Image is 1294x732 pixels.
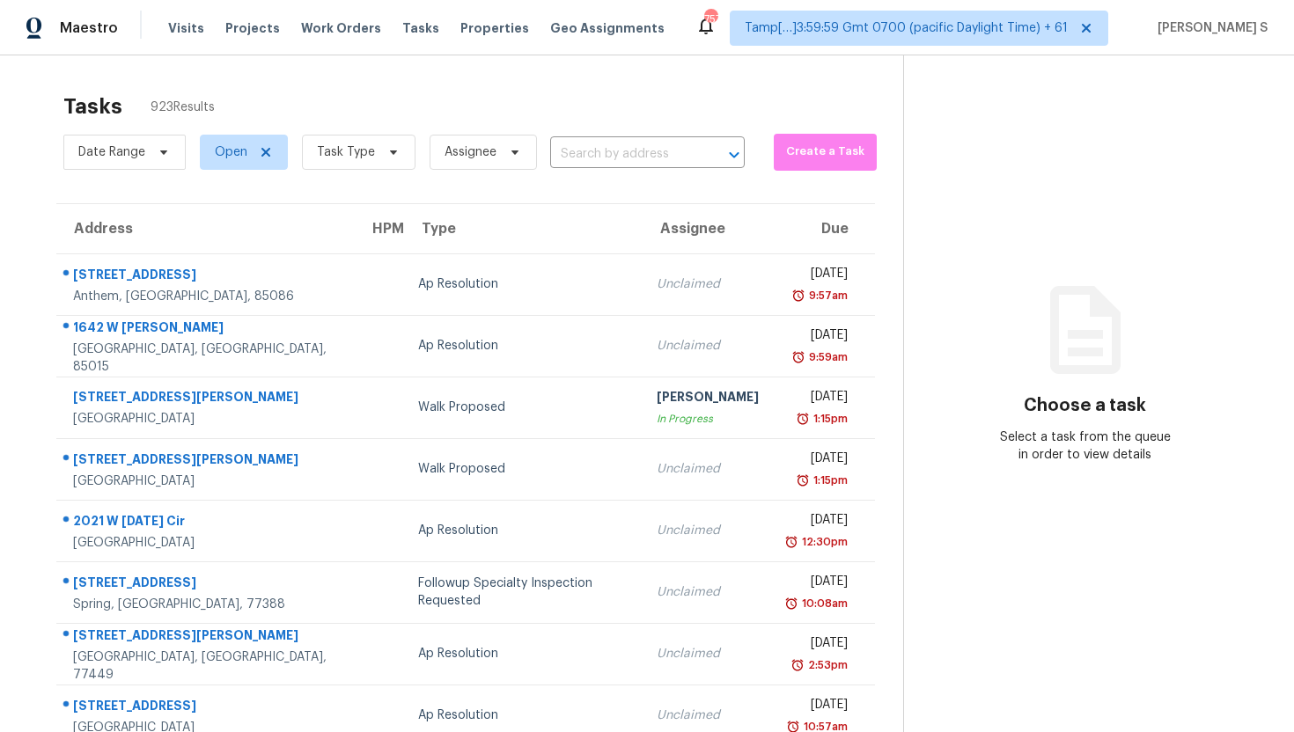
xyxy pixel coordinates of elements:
div: Ap Resolution [418,522,628,539]
img: Overdue Alarm Icon [791,348,805,366]
img: Overdue Alarm Icon [796,410,810,428]
div: [GEOGRAPHIC_DATA] [73,410,341,428]
div: [STREET_ADDRESS] [73,697,341,719]
div: [STREET_ADDRESS] [73,574,341,596]
div: Followup Specialty Inspection Requested [418,575,628,610]
button: Create a Task [774,134,878,171]
div: Unclaimed [657,522,759,539]
div: Unclaimed [657,460,759,478]
div: [DATE] [787,388,848,410]
div: Unclaimed [657,337,759,355]
div: 9:59am [805,348,848,366]
div: [DATE] [787,265,848,287]
span: Projects [225,19,280,37]
span: Tasks [402,22,439,34]
div: Unclaimed [657,583,759,601]
div: [PERSON_NAME] [657,388,759,410]
div: Ap Resolution [418,337,628,355]
div: Spring, [GEOGRAPHIC_DATA], 77388 [73,596,341,613]
th: Type [404,204,642,253]
th: Due [773,204,875,253]
img: Overdue Alarm Icon [791,287,805,304]
div: 10:08am [798,595,848,612]
div: [DATE] [787,450,848,472]
div: 2021 W [DATE] Cir [73,512,341,534]
div: Unclaimed [657,275,759,293]
div: [DATE] [787,634,848,656]
div: Ap Resolution [418,706,628,724]
div: [GEOGRAPHIC_DATA], [GEOGRAPHIC_DATA], 77449 [73,648,341,684]
div: Walk Proposed [418,399,628,416]
span: Maestro [60,19,118,37]
div: 1:15pm [810,410,848,428]
div: [DATE] [787,696,848,718]
span: Open [215,143,247,161]
h3: Choose a task [1024,397,1146,414]
div: 1:15pm [810,472,848,489]
span: Date Range [78,143,145,161]
div: Select a task from the queue in order to view details [995,428,1175,464]
div: [STREET_ADDRESS][PERSON_NAME] [73,450,341,472]
div: [GEOGRAPHIC_DATA], [GEOGRAPHIC_DATA], 85015 [73,340,341,376]
div: Unclaimed [657,645,759,662]
div: Unclaimed [657,706,759,724]
span: 923 Results [151,99,215,116]
img: Overdue Alarm Icon [784,595,798,612]
span: Visits [168,19,204,37]
th: Address [56,204,355,253]
div: Ap Resolution [418,645,628,662]
div: [STREET_ADDRESS][PERSON_NAME] [73,388,341,410]
img: Overdue Alarm Icon [784,533,798,551]
span: Properties [460,19,529,37]
div: Anthem, [GEOGRAPHIC_DATA], 85086 [73,288,341,305]
span: Task Type [317,143,375,161]
h2: Tasks [63,98,122,115]
span: Work Orders [301,19,381,37]
div: In Progress [657,410,759,428]
button: Open [722,143,746,167]
span: Assignee [445,143,496,161]
input: Search by address [550,141,695,168]
div: 12:30pm [798,533,848,551]
img: Overdue Alarm Icon [796,472,810,489]
div: [GEOGRAPHIC_DATA] [73,472,341,490]
div: [STREET_ADDRESS] [73,266,341,288]
div: [DATE] [787,511,848,533]
span: Geo Assignments [550,19,665,37]
span: [PERSON_NAME] S [1151,19,1268,37]
div: 9:57am [805,287,848,304]
img: Overdue Alarm Icon [790,656,805,674]
div: 2:53pm [805,656,848,674]
th: Assignee [643,204,773,253]
div: [GEOGRAPHIC_DATA] [73,534,341,552]
div: [DATE] [787,326,848,348]
div: [DATE] [787,573,848,595]
div: Walk Proposed [418,460,628,478]
div: [STREET_ADDRESS][PERSON_NAME] [73,626,341,648]
span: Create a Task [783,142,869,162]
div: 1642 W [PERSON_NAME] [73,318,341,340]
div: 757 [704,11,717,28]
div: Ap Resolution [418,275,628,293]
span: Tamp[…]3:59:59 Gmt 0700 (pacific Daylight Time) + 61 [745,19,1068,37]
th: HPM [355,204,404,253]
